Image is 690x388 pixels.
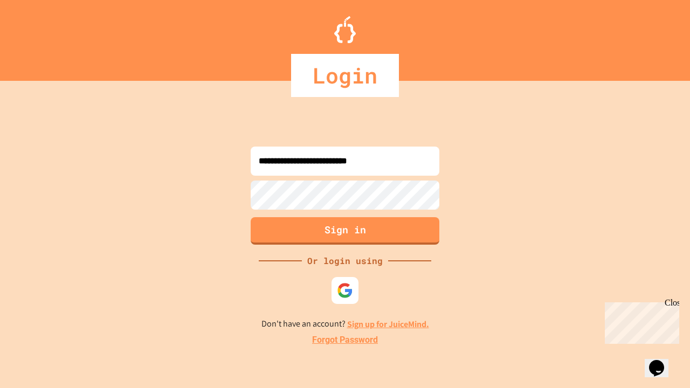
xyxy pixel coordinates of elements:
[347,318,429,330] a: Sign up for JuiceMind.
[4,4,74,68] div: Chat with us now!Close
[334,16,356,43] img: Logo.svg
[601,298,679,344] iframe: chat widget
[302,254,388,267] div: Or login using
[645,345,679,377] iframe: chat widget
[251,217,439,245] button: Sign in
[337,282,353,299] img: google-icon.svg
[291,54,399,97] div: Login
[312,334,378,347] a: Forgot Password
[261,317,429,331] p: Don't have an account?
